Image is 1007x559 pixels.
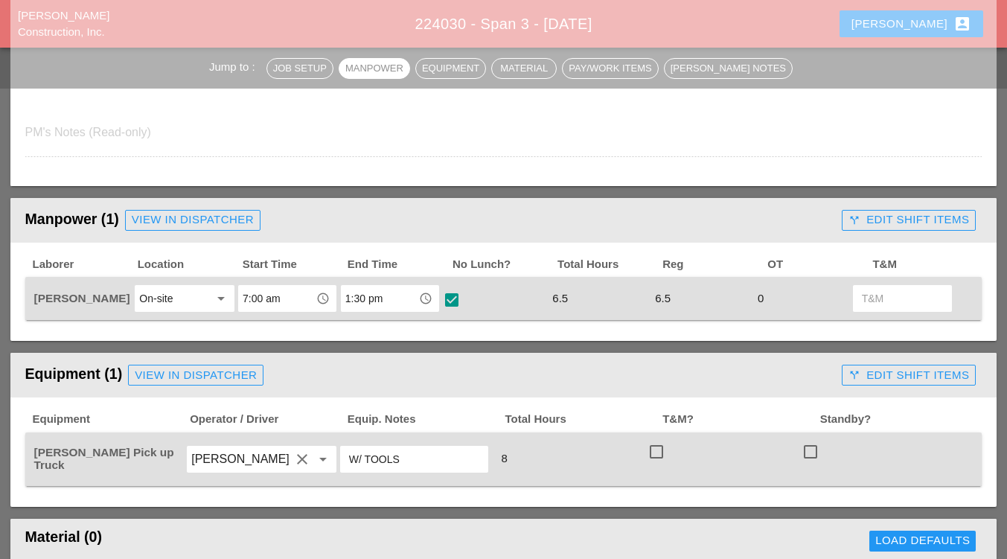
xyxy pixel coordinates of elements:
[212,290,230,307] i: arrow_drop_down
[346,256,451,273] span: End Time
[419,292,432,305] i: access_time
[848,214,860,226] i: call_split
[25,360,837,390] div: Equipment (1)
[848,367,969,384] div: Edit Shift Items
[862,287,944,310] input: T&M
[128,365,263,386] a: View in Dispatcher
[496,452,514,464] span: 8
[125,210,260,231] a: View in Dispatcher
[848,369,860,381] i: call_split
[451,256,556,273] span: No Lunch?
[546,292,574,304] span: 6.5
[842,365,976,386] button: Edit Shift Items
[316,292,330,305] i: access_time
[31,411,189,428] span: Equipment
[842,210,976,231] button: Edit Shift Items
[34,292,130,304] span: [PERSON_NAME]
[349,447,479,471] input: Equip. Notes
[25,205,837,235] div: Manpower (1)
[136,256,241,273] span: Location
[504,411,662,428] span: Total Hours
[871,256,976,273] span: T&M
[875,532,970,549] div: Load Defaults
[132,211,254,229] div: View in Dispatcher
[25,526,483,556] div: Material (0)
[848,211,969,229] div: Edit Shift Items
[191,447,290,471] input: Anthony DeGeorge
[293,450,311,468] i: clear
[766,256,871,273] span: OT
[34,446,174,471] span: [PERSON_NAME] Pick up Truck
[135,367,257,384] div: View in Dispatcher
[139,292,173,305] div: On-site
[31,256,136,273] span: Laborer
[661,411,819,428] span: T&M?
[819,411,976,428] span: Standby?
[752,292,770,304] span: 0
[346,411,504,428] span: Equip. Notes
[649,292,677,304] span: 6.5
[869,531,976,552] button: Load Defaults
[314,450,332,468] i: arrow_drop_down
[661,256,766,273] span: Reg
[241,256,346,273] span: Start Time
[188,411,346,428] span: Operator / Driver
[556,256,661,273] span: Total Hours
